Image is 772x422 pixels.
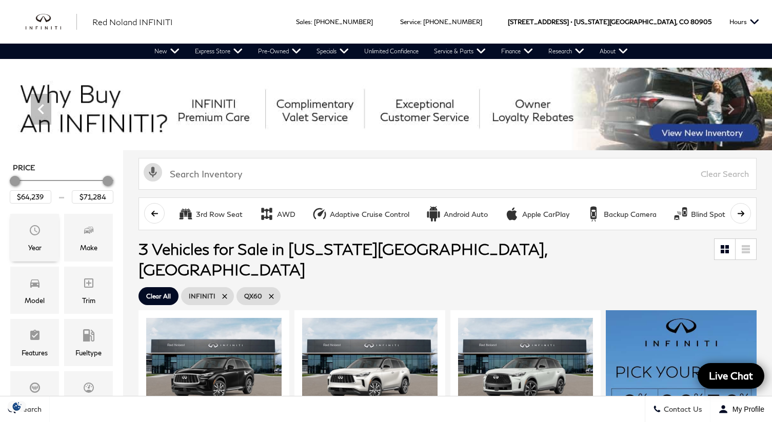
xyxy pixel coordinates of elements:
[710,396,772,422] button: Open user profile menu
[146,290,171,303] span: Clear All
[423,18,482,26] a: [PHONE_NUMBER]
[187,44,250,59] a: Express Store
[22,347,48,358] div: Features
[83,222,95,242] span: Make
[10,371,59,418] div: TransmissionTransmission
[196,210,243,219] div: 3rd Row Seat
[103,176,113,186] div: Maximum Price
[144,203,165,224] button: scroll left
[360,131,370,142] span: Go to slide 3
[10,176,20,186] div: Minimum Price
[721,94,741,125] div: Next
[92,16,173,28] a: Red Noland INFINITI
[728,405,764,413] span: My Profile
[493,44,541,59] a: Finance
[10,319,59,366] div: FeaturesFeatures
[92,17,173,27] span: Red Noland INFINITI
[691,210,754,219] div: Blind Spot Monitor
[357,44,426,59] a: Unlimited Confidence
[403,131,413,142] span: Go to slide 6
[26,14,77,30] a: infiniti
[277,210,295,219] div: AWD
[13,163,110,172] h5: Price
[138,158,757,190] input: Search Inventory
[673,206,688,222] div: Blind Spot Monitor
[580,203,662,225] button: Backup CameraBackup Camera
[698,363,764,389] a: Live Chat
[586,206,601,222] div: Backup Camera
[10,267,59,314] div: ModelModel
[259,206,274,222] div: AWD
[5,401,29,412] section: Click to Open Cookie Consent Modal
[147,44,187,59] a: New
[420,203,493,225] button: Android AutoAndroid Auto
[72,190,113,204] input: Maximum
[420,18,422,26] span: :
[374,131,384,142] span: Go to slide 4
[704,369,758,382] span: Live Chat
[508,18,711,26] a: [STREET_ADDRESS] • [US_STATE][GEOGRAPHIC_DATA], CO 80905
[458,318,593,419] img: 2026 INFINITI QX60 AUTOGRAPH AWD
[29,379,41,399] span: Transmission
[138,239,547,278] span: 3 Vehicles for Sale in [US_STATE][GEOGRAPHIC_DATA], [GEOGRAPHIC_DATA]
[667,203,760,225] button: Blind Spot MonitorBlind Spot Monitor
[296,18,311,26] span: Sales
[250,44,309,59] a: Pre-Owned
[444,210,488,219] div: Android Auto
[178,206,193,222] div: 3rd Row Seat
[345,131,355,142] span: Go to slide 2
[144,163,162,182] svg: Click to toggle on voice search
[64,267,113,314] div: TrimTrim
[26,14,77,30] img: INFINITI
[83,379,95,399] span: Mileage
[172,203,248,225] button: 3rd Row Seat3rd Row Seat
[64,214,113,261] div: MakeMake
[10,214,59,261] div: YearYear
[29,327,41,347] span: Features
[522,210,569,219] div: Apple CarPlay
[388,131,399,142] span: Go to slide 5
[311,18,312,26] span: :
[309,44,357,59] a: Specials
[331,131,341,142] span: Go to slide 1
[5,401,29,412] img: Opt-Out Icon
[82,295,95,306] div: Trim
[592,44,636,59] a: About
[189,290,215,303] span: INFINITI
[29,222,41,242] span: Year
[75,347,102,358] div: Fueltype
[330,210,409,219] div: Adaptive Cruise Control
[604,210,657,219] div: Backup Camera
[83,327,95,347] span: Fueltype
[730,203,751,224] button: scroll right
[306,203,415,225] button: Adaptive Cruise ControlAdaptive Cruise Control
[25,295,45,306] div: Model
[431,131,442,142] span: Go to slide 8
[312,206,327,222] div: Adaptive Cruise Control
[10,190,51,204] input: Minimum
[426,44,493,59] a: Service & Parts
[302,318,438,419] img: 2025 INFINITI QX60 AUTOGRAPH AWD
[314,18,373,26] a: [PHONE_NUMBER]
[400,18,420,26] span: Service
[28,242,42,253] div: Year
[661,405,702,414] span: Contact Us
[10,172,113,204] div: Price
[253,203,301,225] button: AWDAWD
[147,44,636,59] nav: Main Navigation
[541,44,592,59] a: Research
[64,371,113,418] div: MileageMileage
[417,131,427,142] span: Go to slide 7
[29,274,41,295] span: Model
[83,274,95,295] span: Trim
[146,318,282,419] img: 2025 INFINITI QX60 AUTOGRAPH AWD
[31,94,51,125] div: Previous
[244,290,262,303] span: QX60
[64,319,113,366] div: FueltypeFueltype
[80,242,97,253] div: Make
[426,206,441,222] div: Android Auto
[16,405,42,414] span: Search
[504,206,520,222] div: Apple CarPlay
[499,203,575,225] button: Apple CarPlayApple CarPlay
